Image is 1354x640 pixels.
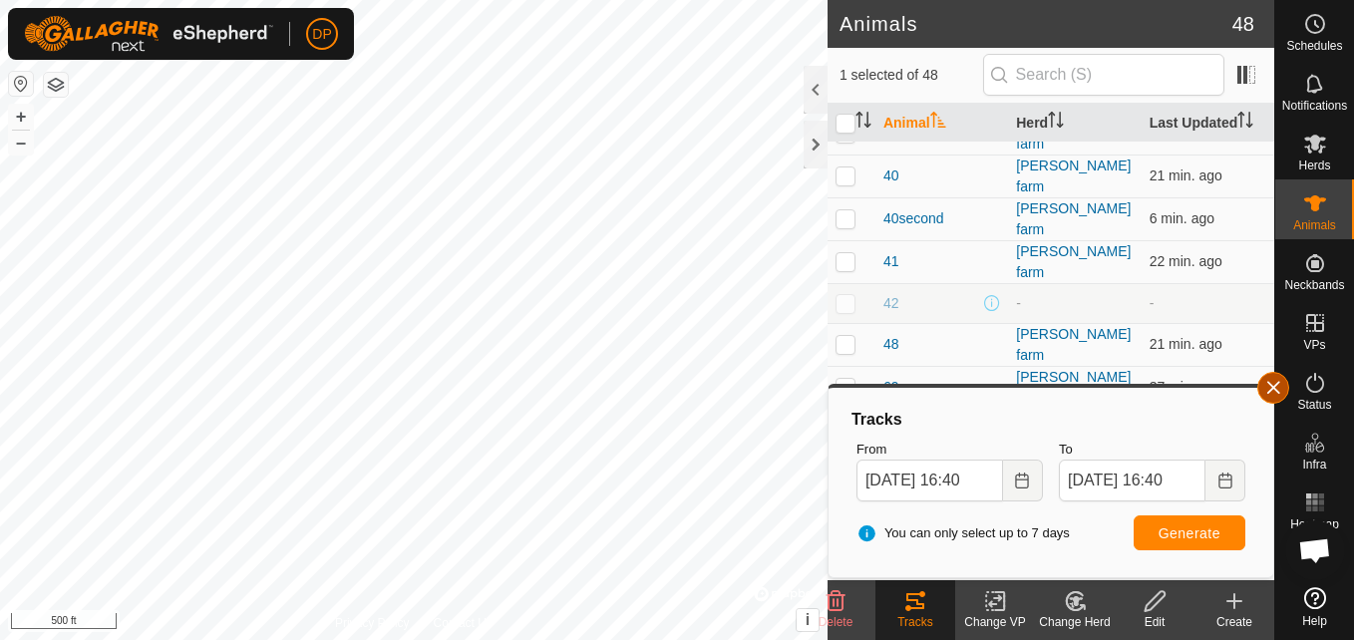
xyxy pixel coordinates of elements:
span: 40second [883,208,944,229]
div: Open chat [1285,520,1345,580]
span: Delete [819,615,853,629]
span: Infra [1302,459,1326,471]
div: [PERSON_NAME] farm [1016,198,1133,240]
th: Animal [875,104,1008,143]
button: i [797,609,819,631]
h2: Animals [840,12,1232,36]
p-sorticon: Activate to sort [1237,115,1253,131]
div: [PERSON_NAME] farm [1016,156,1133,197]
span: Oct 5, 2025, 4:23 PM [1150,253,1222,269]
div: Change Herd [1035,613,1115,631]
span: Status [1297,399,1331,411]
span: Notifications [1282,100,1347,112]
span: Schedules [1286,40,1342,52]
th: Last Updated [1142,104,1274,143]
p-sorticon: Activate to sort [855,115,871,131]
span: Oct 5, 2025, 4:08 PM [1150,379,1222,395]
label: To [1059,440,1245,460]
div: [PERSON_NAME] farm [1016,324,1133,366]
div: - [1016,293,1133,314]
div: Create [1194,613,1274,631]
a: Help [1275,579,1354,635]
button: – [9,131,33,155]
button: Generate [1134,515,1245,550]
span: Neckbands [1284,279,1344,291]
span: 69 [883,377,899,398]
span: 48 [1232,9,1254,39]
span: i [806,611,810,628]
input: Search (S) [983,54,1224,96]
button: Map Layers [44,73,68,97]
button: + [9,105,33,129]
button: Choose Date [1205,460,1245,501]
div: Edit [1115,613,1194,631]
span: - [1150,295,1155,311]
span: Heatmap [1290,518,1339,530]
span: Herds [1298,160,1330,171]
span: Animals [1293,219,1336,231]
button: Choose Date [1003,460,1043,501]
div: [PERSON_NAME] farm [1016,367,1133,409]
span: 41 [883,251,899,272]
span: Generate [1159,525,1220,541]
span: Oct 5, 2025, 4:23 PM [1150,336,1222,352]
span: 48 [883,334,899,355]
p-sorticon: Activate to sort [930,115,946,131]
span: You can only select up to 7 days [856,523,1070,543]
a: Privacy Policy [335,614,410,632]
span: Help [1302,615,1327,627]
span: 40 [883,165,899,186]
span: VPs [1303,339,1325,351]
div: Tracks [848,408,1253,432]
a: Contact Us [434,614,493,632]
span: Oct 5, 2025, 4:23 PM [1150,167,1222,183]
span: Oct 5, 2025, 4:38 PM [1150,210,1214,226]
span: 1 selected of 48 [840,65,983,86]
div: [PERSON_NAME] farm [1016,241,1133,283]
span: 42 [883,293,899,314]
span: DP [312,24,331,45]
button: Reset Map [9,72,33,96]
img: Gallagher Logo [24,16,273,52]
label: From [856,440,1043,460]
th: Herd [1008,104,1141,143]
p-sorticon: Activate to sort [1048,115,1064,131]
div: Tracks [875,613,955,631]
div: Change VP [955,613,1035,631]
